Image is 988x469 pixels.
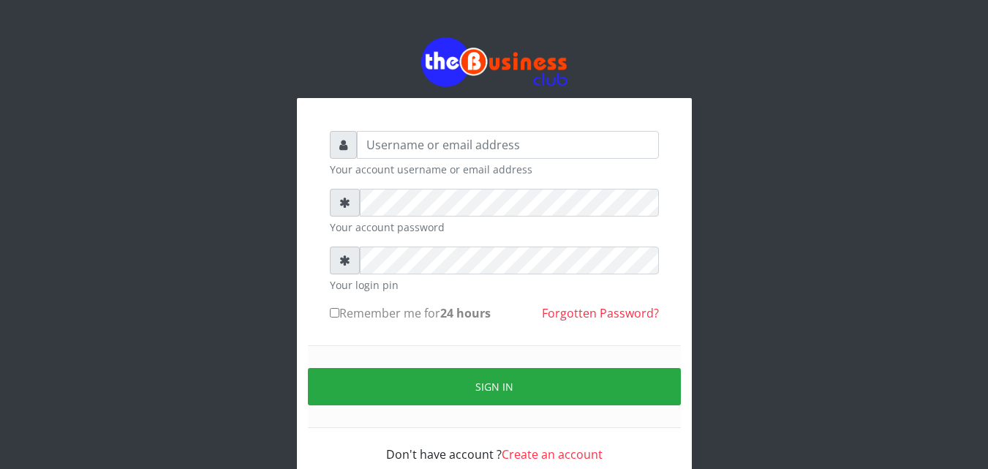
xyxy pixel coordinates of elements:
input: Username or email address [357,131,659,159]
label: Remember me for [330,304,491,322]
input: Remember me for24 hours [330,308,339,318]
button: Sign in [308,368,681,405]
div: Don't have account ? [330,428,659,463]
small: Your account password [330,220,659,235]
a: Create an account [502,446,603,462]
b: 24 hours [440,305,491,321]
small: Your login pin [330,277,659,293]
small: Your account username or email address [330,162,659,177]
a: Forgotten Password? [542,305,659,321]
